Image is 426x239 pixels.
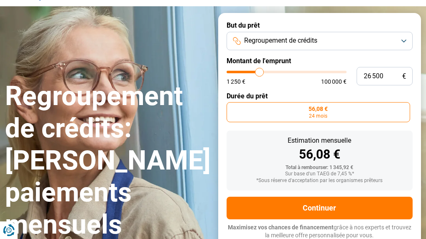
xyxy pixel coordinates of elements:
div: *Sous réserve d'acceptation par les organismes prêteurs [233,178,406,184]
label: Durée du prêt [227,92,413,100]
button: Regroupement de crédits [227,32,413,50]
span: Regroupement de crédits [244,36,317,45]
span: 56,08 € [309,106,328,112]
div: Sur base d'un TAEG de 7,45 %* [233,171,406,177]
span: Maximisez vos chances de financement [228,224,334,231]
span: € [402,73,406,80]
div: Estimation mensuelle [233,137,406,144]
span: 24 mois [309,113,327,118]
div: 56,08 € [233,148,406,161]
button: Continuer [227,197,413,219]
label: Montant de l'emprunt [227,57,413,65]
div: Total à rembourser: 1 345,92 € [233,165,406,171]
label: But du prêt [227,21,413,29]
span: 100 000 € [321,79,347,85]
span: 1 250 € [227,79,245,85]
